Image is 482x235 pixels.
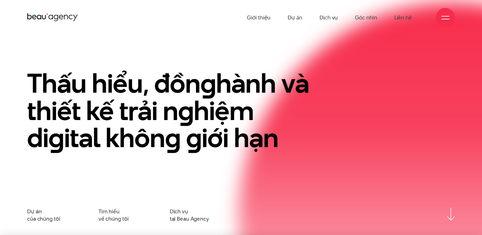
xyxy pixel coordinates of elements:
[98,208,129,222] a: Tìm hiểuvề chúng tôi
[27,70,309,152] h1: Thấu hiểu, đồn hành và thiết kế trải n hiệm di ital khôn iới hạn
[27,208,60,222] a: Dự áncủa chúng tôi
[200,65,216,102] en: g
[165,119,181,156] en: g
[48,119,64,156] en: g
[170,208,209,222] a: Dịch vụtại Beau Agency
[186,119,202,156] en: g
[178,92,194,129] en: g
